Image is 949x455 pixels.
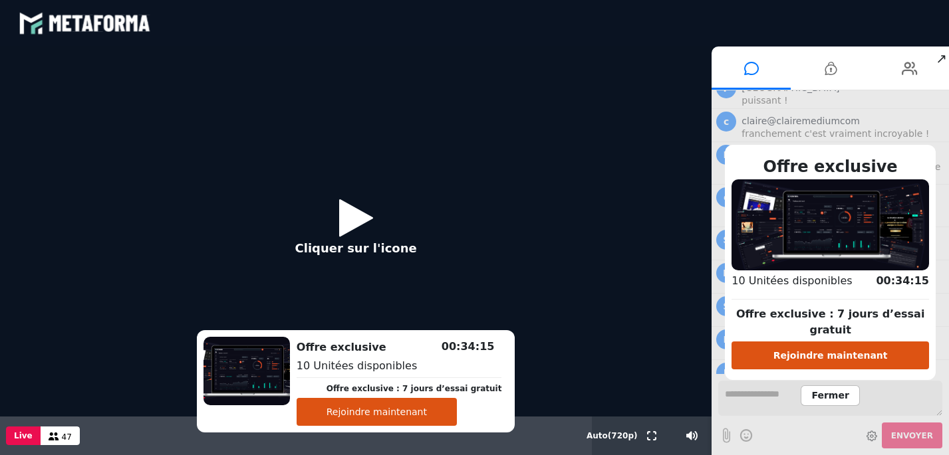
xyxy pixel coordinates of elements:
[732,306,929,338] p: Offre exclusive : 7 jours d’essai gratuit
[62,432,72,442] span: 47
[282,189,430,274] button: Cliquer sur l'icone
[732,155,929,179] h2: Offre exclusive
[295,239,417,257] p: Cliquer sur l'icone
[297,359,417,372] span: 10 Unitées disponibles
[732,341,929,369] button: Rejoindre maintenant
[442,340,495,353] span: 00:34:15
[327,383,502,395] p: Offre exclusive : 7 jours d’essai gratuit
[584,416,640,455] button: Auto(720p)
[6,426,41,445] button: Live
[934,46,949,70] span: ↗
[587,431,637,440] span: Auto ( 720 p)
[732,179,929,271] img: 1739179564043-A1P6JPNQHWVVYF2vtlsBksFrceJM3QJX.png
[801,385,859,406] span: Fermer
[203,337,290,405] img: 1739179564043-A1P6JPNQHWVVYF2vtlsBksFrceJM3QJX.png
[732,274,852,287] span: 10 Unitées disponibles
[297,339,502,355] h2: Offre exclusive
[876,274,929,287] span: 00:34:15
[297,398,457,426] button: Rejoindre maintenant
